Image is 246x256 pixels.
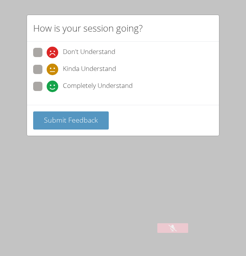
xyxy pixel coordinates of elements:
[63,47,115,58] span: Don't Understand
[63,64,116,75] span: Kinda Understand
[33,21,143,35] h2: How is your session going?
[44,115,98,125] span: Submit Feedback
[33,111,109,130] button: Submit Feedback
[63,81,133,92] span: Completely Understand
